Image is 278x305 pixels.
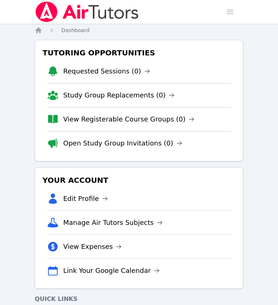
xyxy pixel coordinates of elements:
a: Dashboard [61,27,89,34]
img: Air Tutors [35,1,139,22]
a: Link Your Google Calendar [63,265,160,276]
a: View Registerable Course Groups (0) [63,114,194,124]
a: Edit Profile [63,193,108,204]
a: View Expenses [63,241,122,252]
a: Manage Air Tutors Subjects [63,217,163,228]
a: Requested Sessions (0) [63,66,150,76]
a: Open Study Group Invitations (0) [63,138,182,148]
nav: Breadcrumb [35,27,243,34]
h4: Quick Links [35,295,243,304]
a: Study Group Replacements (0) [63,90,174,100]
span: Dashboard [61,27,89,33]
h3: Your Account [41,174,237,187]
h3: Tutoring Opportunities [41,46,237,59]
